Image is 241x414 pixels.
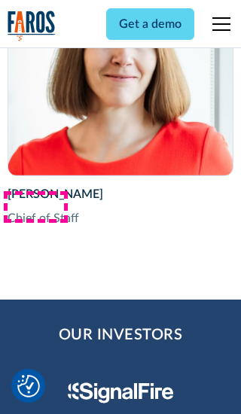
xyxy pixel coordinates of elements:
[8,11,56,41] img: Logo of the analytics and reporting company Faros.
[17,375,40,397] img: Revisit consent button
[68,382,174,403] img: Signal Fire Logo
[8,209,234,227] div: Chief of Staff
[8,11,56,41] a: home
[17,375,40,397] button: Cookie Settings
[203,6,233,42] div: menu
[8,185,234,203] div: [PERSON_NAME]
[59,324,183,346] h2: Our Investors
[106,8,194,40] a: Get a demo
